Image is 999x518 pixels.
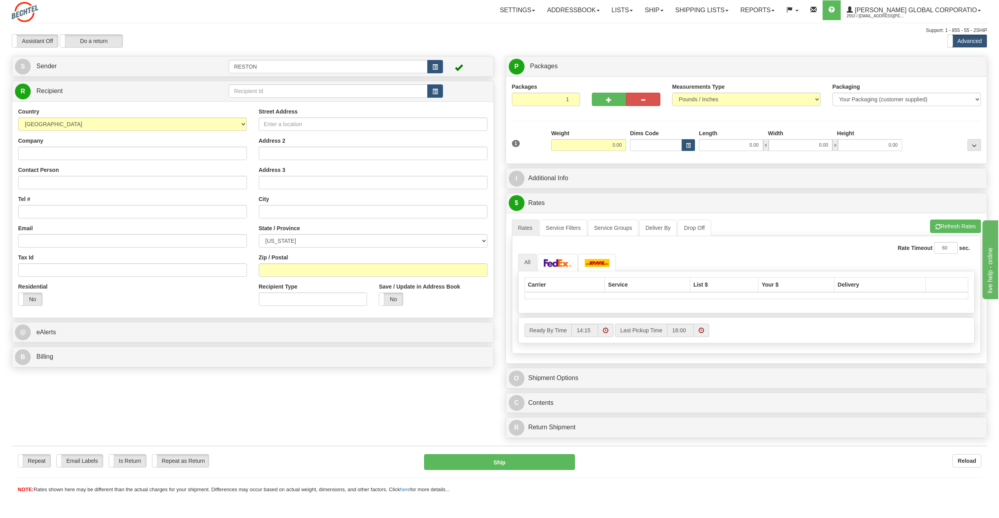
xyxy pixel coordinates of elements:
[834,277,926,292] th: Delivery
[18,224,33,232] label: Email
[639,220,677,236] a: Deliver By
[19,293,42,306] label: No
[930,220,981,233] button: Refresh Rates
[959,244,970,252] label: sec.
[953,454,981,468] button: Reload
[544,259,571,267] img: FedEx Express®
[259,108,298,116] label: Street Address
[36,63,57,69] span: Sender
[18,195,30,203] label: Tel #
[509,395,984,411] a: CContents
[509,370,984,386] a: OShipment Options
[12,486,987,494] div: Rates shown here may be different than the actual charges for your shipment. Differences may occu...
[605,277,690,292] th: Service
[6,5,73,14] div: live help - online
[18,137,43,145] label: Company
[898,244,932,252] label: Rate Timeout
[18,455,50,467] label: Repeat
[509,419,984,436] a: RReturn Shipment
[512,83,537,91] label: Packages
[36,329,56,335] span: eAlerts
[958,458,976,464] b: Reload
[424,454,575,470] button: Ship
[509,195,984,211] a: $Rates
[509,420,525,436] span: R
[15,59,31,75] span: S
[606,0,639,20] a: Lists
[259,224,300,232] label: State / Province
[639,0,669,20] a: Ship
[259,283,298,291] label: Recipient Type
[551,129,569,137] label: Weight
[15,349,491,365] a: B Billing
[539,220,587,236] a: Service Filters
[734,0,780,20] a: Reports
[763,139,769,151] span: x
[630,129,659,137] label: Dims Code
[832,139,838,151] span: x
[512,140,520,147] span: 1
[509,58,984,75] a: P Packages
[18,166,59,174] label: Contact Person
[690,277,758,292] th: List $
[15,349,31,365] span: B
[525,324,572,337] label: Ready By Time
[36,353,53,360] span: Billing
[60,35,122,47] label: Do a return
[400,486,410,492] a: here
[672,83,725,91] label: Measurements Type
[758,277,834,292] th: Your $
[615,324,667,337] label: Last Pickup Time
[12,27,987,34] div: Support: 1 - 855 - 55 - 2SHIP
[832,83,860,91] label: Packaging
[768,129,783,137] label: Width
[847,12,906,20] span: 2553 / [EMAIL_ADDRESS][PERSON_NAME][DOMAIN_NAME]
[18,486,33,492] span: NOTE:
[379,283,460,291] label: Save / Update in Address Book
[530,63,558,69] span: Packages
[967,139,981,151] div: ...
[259,137,285,145] label: Address 2
[18,283,48,291] label: Residential
[229,84,427,98] input: Recipient Id
[541,0,606,20] a: Addressbook
[669,0,734,20] a: Shipping lists
[229,60,427,73] input: Sender Id
[841,0,987,20] a: [PERSON_NAME] Global Corporatio 2553 / [EMAIL_ADDRESS][PERSON_NAME][DOMAIN_NAME]
[18,253,33,261] label: Tax Id
[259,166,285,174] label: Address 3
[12,2,38,22] img: logo2553.jpg
[15,58,229,75] a: S Sender
[509,170,984,186] a: IAdditional Info
[152,455,209,467] label: Repeat as Return
[509,395,525,411] span: C
[259,195,269,203] label: City
[518,254,537,270] a: All
[18,108,39,116] label: Country
[509,371,525,386] span: O
[15,324,491,341] a: @ eAlerts
[509,59,525,75] span: P
[259,117,487,131] input: Enter a location
[379,293,403,306] label: No
[36,88,63,94] span: Recipient
[699,129,717,137] label: Length
[12,35,58,47] label: Assistant Off
[981,219,998,299] iframe: chat widget
[678,220,711,236] a: Drop Off
[588,220,638,236] a: Service Groups
[525,277,605,292] th: Carrier
[509,171,525,186] span: I
[259,253,288,261] label: Zip / Postal
[853,7,977,13] span: [PERSON_NAME] Global Corporatio
[509,195,525,211] span: $
[15,84,31,99] span: R
[15,83,205,99] a: R Recipient
[837,129,854,137] label: Height
[15,324,31,340] span: @
[948,35,987,47] label: Advanced
[109,455,146,467] label: Is Return
[585,259,610,267] img: DHL
[512,220,539,236] a: Rates
[57,455,103,467] label: Email Labels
